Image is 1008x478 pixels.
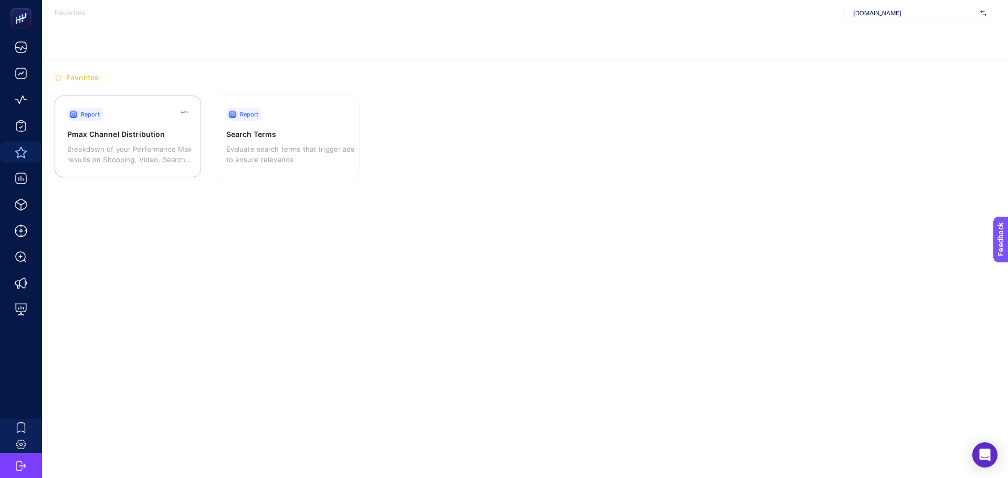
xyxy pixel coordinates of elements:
span: Report [81,110,100,119]
h3: Search Terms [226,129,346,140]
img: svg%3e [980,8,986,18]
h3: Pmax Channel Distribution [67,129,187,140]
span: [DOMAIN_NAME] [853,9,976,17]
span: Favorites [66,72,98,83]
span: Report [240,110,259,119]
div: Open Intercom Messenger [972,442,997,468]
p: Breakdown of your Performance Max results on Shopping, Video, Search and Display [67,144,198,165]
p: Evaluate search terms that trigger ads to ensure relevance [226,144,357,165]
span: Favorites [55,9,86,17]
span: Feedback [6,3,40,12]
